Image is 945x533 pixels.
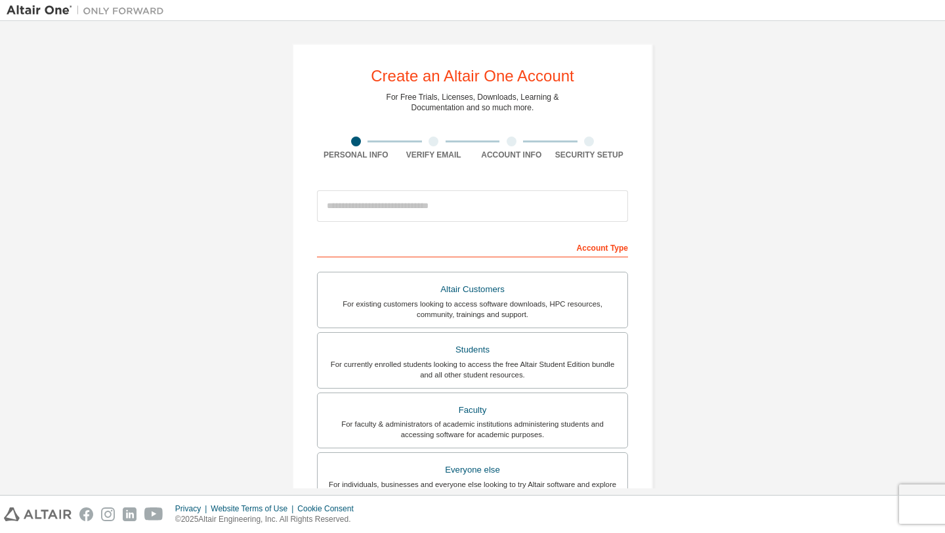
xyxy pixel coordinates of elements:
[317,236,628,257] div: Account Type
[144,507,163,521] img: youtube.svg
[79,507,93,521] img: facebook.svg
[211,503,297,514] div: Website Terms of Use
[325,359,619,380] div: For currently enrolled students looking to access the free Altair Student Edition bundle and all ...
[325,419,619,440] div: For faculty & administrators of academic institutions administering students and accessing softwa...
[101,507,115,521] img: instagram.svg
[325,299,619,320] div: For existing customers looking to access software downloads, HPC resources, community, trainings ...
[325,341,619,359] div: Students
[472,150,551,160] div: Account Info
[297,503,361,514] div: Cookie Consent
[123,507,136,521] img: linkedin.svg
[325,280,619,299] div: Altair Customers
[551,150,629,160] div: Security Setup
[387,92,559,113] div: For Free Trials, Licenses, Downloads, Learning & Documentation and so much more.
[371,68,574,84] div: Create an Altair One Account
[325,479,619,500] div: For individuals, businesses and everyone else looking to try Altair software and explore our prod...
[325,401,619,419] div: Faculty
[325,461,619,479] div: Everyone else
[175,514,362,525] p: © 2025 Altair Engineering, Inc. All Rights Reserved.
[7,4,171,17] img: Altair One
[317,150,395,160] div: Personal Info
[175,503,211,514] div: Privacy
[4,507,72,521] img: altair_logo.svg
[395,150,473,160] div: Verify Email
